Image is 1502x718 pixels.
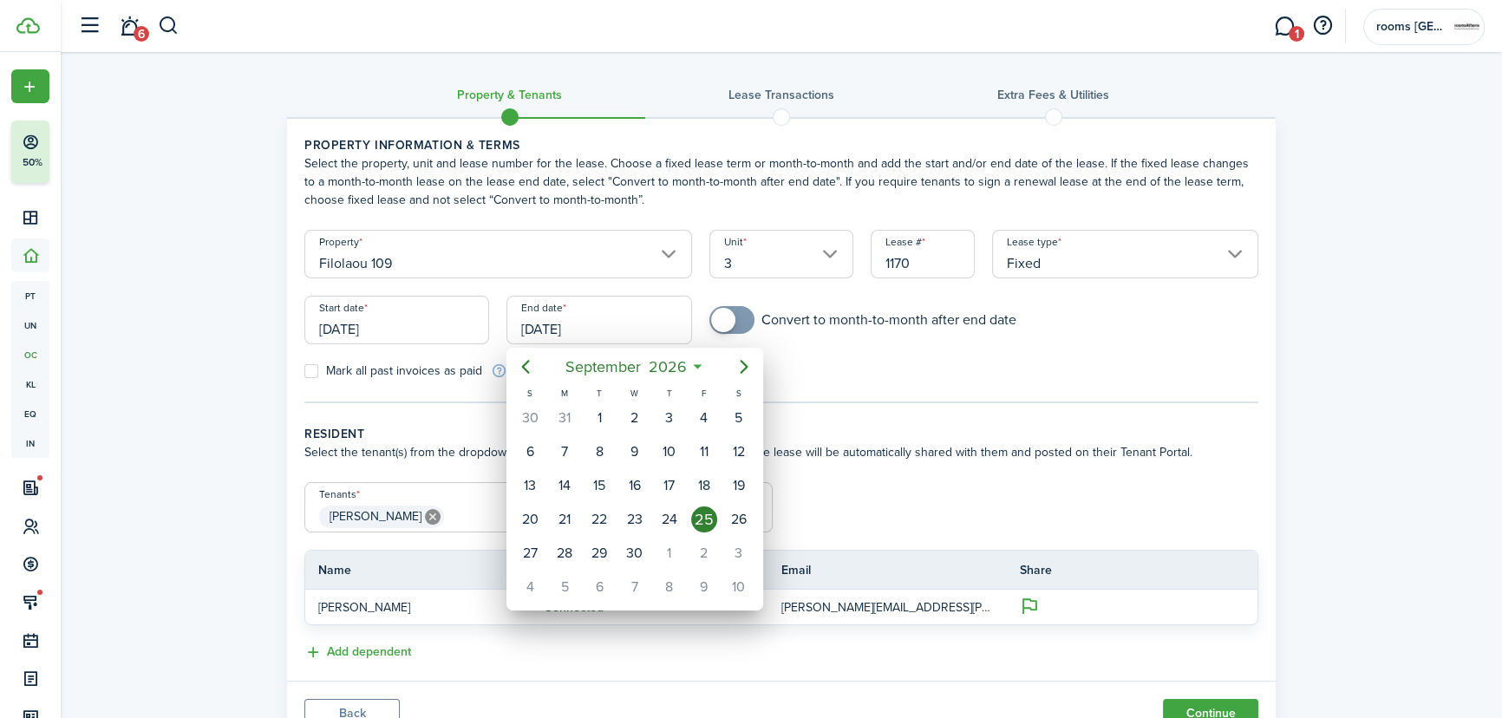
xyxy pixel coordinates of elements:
[691,540,717,566] div: Friday, October 2, 2026
[561,351,644,382] span: September
[554,351,697,382] mbsc-button: September2026
[656,439,682,465] div: Thursday, September 10, 2026
[622,506,648,532] div: Wednesday, September 23, 2026
[173,101,186,114] img: tab_keywords_by_traffic_grey.svg
[656,574,682,600] div: Thursday, October 8, 2026
[587,473,613,499] div: Tuesday, September 15, 2026
[726,574,752,600] div: Saturday, October 10, 2026
[552,439,578,465] div: Monday, September 7, 2026
[726,540,752,566] div: Saturday, October 3, 2026
[622,405,648,431] div: Wednesday, September 2, 2026
[192,102,292,114] div: Keywords by Traffic
[587,574,613,600] div: Tuesday, October 6, 2026
[726,439,752,465] div: Saturday, September 12, 2026
[727,349,761,384] mbsc-button: Next page
[726,506,752,532] div: Saturday, September 26, 2026
[66,102,155,114] div: Domain Overview
[722,386,756,401] div: S
[587,506,613,532] div: Tuesday, September 22, 2026
[583,386,617,401] div: T
[517,405,543,431] div: Sunday, August 30, 2026
[656,540,682,566] div: Thursday, October 1, 2026
[691,506,717,532] div: Friday, September 25, 2026
[622,574,648,600] div: Wednesday, October 7, 2026
[644,351,690,382] span: 2026
[513,386,547,401] div: S
[508,349,543,384] mbsc-button: Previous page
[656,473,682,499] div: Thursday, September 17, 2026
[691,473,717,499] div: Friday, September 18, 2026
[517,506,543,532] div: Sunday, September 20, 2026
[587,405,613,431] div: Tuesday, September 1, 2026
[622,473,648,499] div: Wednesday, September 16, 2026
[587,439,613,465] div: Tuesday, September 8, 2026
[622,439,648,465] div: Wednesday, September 9, 2026
[726,473,752,499] div: Saturday, September 19, 2026
[587,540,613,566] div: Tuesday, September 29, 2026
[691,574,717,600] div: Friday, October 9, 2026
[517,473,543,499] div: Sunday, September 13, 2026
[617,386,652,401] div: W
[547,386,582,401] div: M
[45,45,191,59] div: Domain: [DOMAIN_NAME]
[517,439,543,465] div: Sunday, September 6, 2026
[552,506,578,532] div: Monday, September 21, 2026
[517,574,543,600] div: Sunday, October 4, 2026
[28,28,42,42] img: logo_orange.svg
[652,386,687,401] div: T
[552,574,578,600] div: Monday, October 5, 2026
[726,405,752,431] div: Saturday, September 5, 2026
[622,540,648,566] div: Wednesday, September 30, 2026
[687,386,722,401] div: F
[47,101,61,114] img: tab_domain_overview_orange.svg
[552,405,578,431] div: Monday, August 31, 2026
[656,405,682,431] div: Thursday, September 3, 2026
[552,473,578,499] div: Monday, September 14, 2026
[552,540,578,566] div: Monday, September 28, 2026
[656,506,682,532] div: Thursday, September 24, 2026
[28,45,42,59] img: website_grey.svg
[691,405,717,431] div: Friday, September 4, 2026
[517,540,543,566] div: Sunday, September 27, 2026
[49,28,85,42] div: v 4.0.25
[691,439,717,465] div: Friday, September 11, 2026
